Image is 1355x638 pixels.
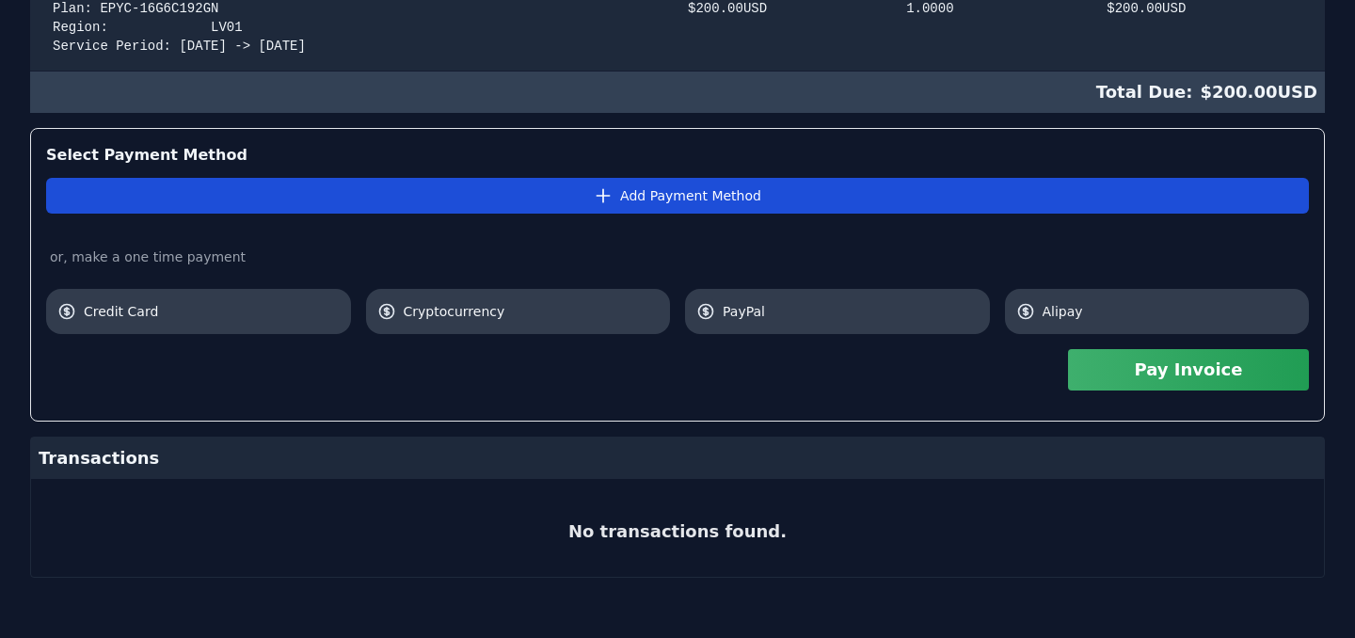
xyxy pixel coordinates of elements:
[46,144,1309,167] div: Select Payment Method
[1068,349,1309,391] button: Pay Invoice
[46,178,1309,214] button: Add Payment Method
[30,72,1325,113] div: $ 200.00 USD
[1096,79,1201,105] span: Total Due:
[31,438,1324,479] div: Transactions
[404,302,660,321] span: Cryptocurrency
[568,518,787,545] h2: No transactions found.
[84,302,340,321] span: Credit Card
[723,302,979,321] span: PayPal
[1043,302,1299,321] span: Alipay
[46,247,1309,266] div: or, make a one time payment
